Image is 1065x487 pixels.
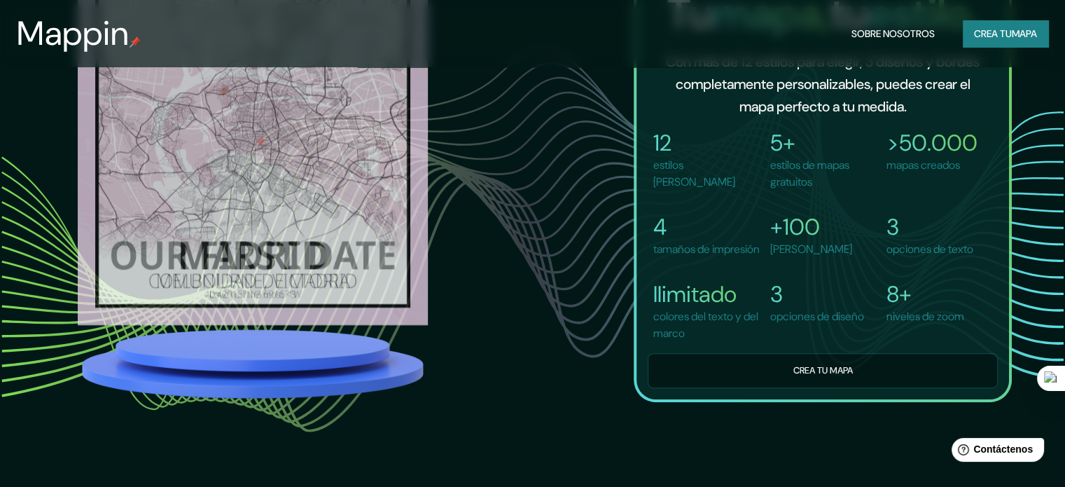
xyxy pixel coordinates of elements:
img: platform.png [78,325,428,403]
font: +100 [770,212,820,242]
font: Mappin [17,11,130,55]
font: opciones de diseño [770,309,864,324]
font: colores del texto y del marco [653,309,758,341]
font: [PERSON_NAME] [770,242,852,256]
button: Crea tu mapa [648,353,998,387]
iframe: Lanzador de widgets de ayuda [940,432,1050,472]
font: 3 [770,280,783,309]
font: 4 [653,212,667,242]
font: mapa [1012,27,1037,40]
font: 8+ [886,280,912,309]
font: mapas creados [886,158,960,172]
font: Sobre nosotros [851,27,935,40]
font: estilos de mapas gratuitos [770,158,849,189]
font: >50.000 [886,128,977,158]
font: 3 [886,212,899,242]
font: tamaños de impresión [653,242,760,256]
font: Ilimitado [653,280,737,309]
font: Con más de 12 estilos para elegir, 3 diseños y bordes completamente personalizables, puedes crear... [666,53,980,116]
button: Crea tumapa [963,20,1048,47]
font: niveles de zoom [886,309,964,324]
font: Crea tu [974,27,1012,40]
img: pin de mapeo [130,36,141,48]
button: Sobre nosotros [846,20,940,47]
font: estilos [PERSON_NAME] [653,158,735,189]
font: Crea tu mapa [793,364,852,376]
font: opciones de texto [886,242,973,256]
font: 5+ [770,128,795,158]
font: 12 [653,128,671,158]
